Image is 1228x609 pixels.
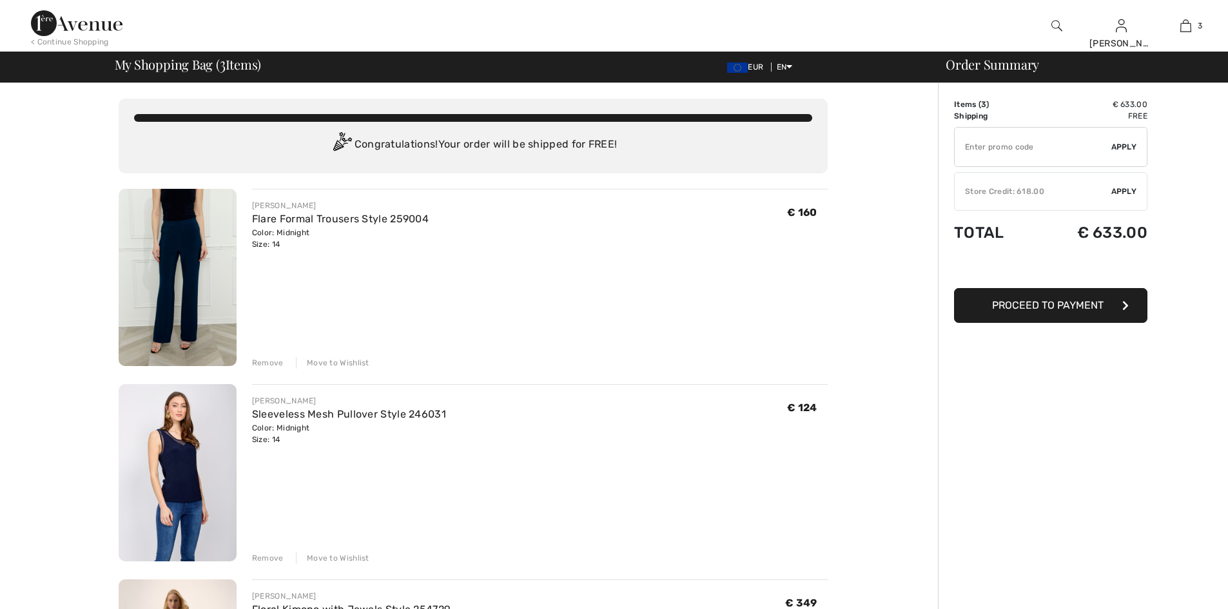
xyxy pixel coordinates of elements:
span: Apply [1111,186,1137,197]
iframe: PayPal [954,255,1147,284]
img: Flare Formal Trousers Style 259004 [119,189,237,366]
div: [PERSON_NAME] [252,590,450,602]
span: EUR [727,63,768,72]
a: Flare Formal Trousers Style 259004 [252,213,429,225]
td: Shipping [954,110,1034,122]
div: Order Summary [930,58,1220,71]
td: Items ( ) [954,99,1034,110]
span: My Shopping Bag ( Items) [115,58,262,71]
td: Total [954,211,1034,255]
span: 3 [981,100,986,109]
a: 3 [1154,18,1217,34]
a: Sign In [1116,19,1127,32]
div: < Continue Shopping [31,36,109,48]
img: Sleeveless Mesh Pullover Style 246031 [119,384,237,561]
div: Remove [252,357,284,369]
div: Color: Midnight Size: 14 [252,422,446,445]
img: search the website [1051,18,1062,34]
div: [PERSON_NAME] [1089,37,1153,50]
img: My Bag [1180,18,1191,34]
div: Color: Midnight Size: 14 [252,227,429,250]
span: 3 [1198,20,1202,32]
img: Congratulation2.svg [329,132,355,158]
div: [PERSON_NAME] [252,395,446,407]
div: Move to Wishlist [296,357,369,369]
span: 3 [220,55,226,72]
img: Euro [727,63,748,73]
span: € 160 [787,206,817,218]
input: Promo code [955,128,1111,166]
span: Apply [1111,141,1137,153]
div: Move to Wishlist [296,552,369,564]
button: Proceed to Payment [954,288,1147,323]
span: € 124 [787,401,817,414]
div: Congratulations! Your order will be shipped for FREE! [134,132,812,158]
span: € 349 [785,597,817,609]
td: Free [1034,110,1147,122]
a: Sleeveless Mesh Pullover Style 246031 [252,408,446,420]
td: € 633.00 [1034,99,1147,110]
td: € 633.00 [1034,211,1147,255]
span: Proceed to Payment [992,299,1104,311]
div: Remove [252,552,284,564]
div: Store Credit: 618.00 [955,186,1111,197]
span: EN [777,63,793,72]
img: 1ère Avenue [31,10,122,36]
img: My Info [1116,18,1127,34]
div: [PERSON_NAME] [252,200,429,211]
